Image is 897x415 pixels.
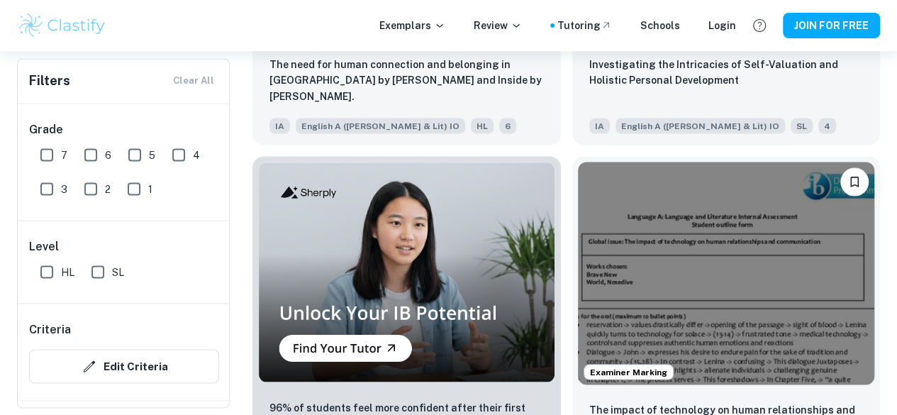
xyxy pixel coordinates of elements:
a: Tutoring [557,18,612,33]
img: Clastify logo [17,11,107,40]
span: 1 [148,181,152,197]
p: The need for human connection and belonging in Kithcen by Banana Yoshimoto and Inside by Bo Burnham. [269,57,544,104]
h6: Criteria [29,321,71,338]
span: Examiner Marking [584,365,673,378]
p: Exemplars [379,18,445,33]
a: Login [708,18,736,33]
span: 2 [105,181,111,197]
span: IA [269,118,290,133]
h6: Filters [29,71,70,91]
img: Thumbnail [258,162,555,382]
button: Help and Feedback [747,13,771,38]
p: Review [474,18,522,33]
span: 7 [61,147,67,162]
span: SL [112,264,124,280]
button: Please log in to bookmark exemplars [840,167,869,196]
span: 4 [193,147,200,162]
img: English A (Lang & Lit) IO IA example thumbnail: The impact of technology on human relati [578,162,875,384]
span: 5 [149,147,155,162]
span: English A ([PERSON_NAME] & Lit) IO [615,118,785,133]
span: SL [791,118,813,133]
button: Edit Criteria [29,349,219,383]
span: 6 [499,118,516,133]
span: HL [471,118,494,133]
span: 4 [818,118,836,133]
a: Schools [640,18,680,33]
button: JOIN FOR FREE [783,13,880,38]
p: Investigating the Intricacies of Self-Valuation and Holistic Personal Development [589,57,864,88]
h6: Level [29,238,219,255]
span: IA [589,118,610,133]
span: 6 [105,147,111,162]
span: English A ([PERSON_NAME] & Lit) IO [296,118,465,133]
h6: Grade [29,121,219,138]
span: 3 [61,181,67,197]
span: HL [61,264,74,280]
